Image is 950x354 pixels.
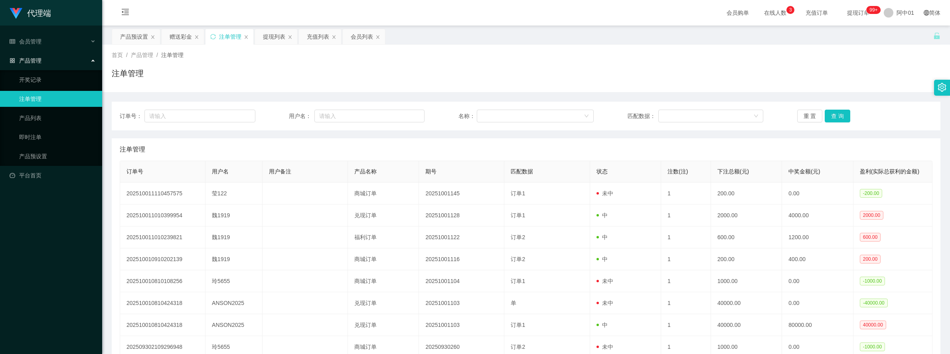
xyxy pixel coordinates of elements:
i: 图标： 向下 [754,114,758,119]
td: 20251001122 [419,226,504,248]
td: 1 [661,183,711,205]
td: 1 [661,292,711,314]
h1: 代理端 [27,0,51,26]
span: 订单号 [126,168,143,175]
span: 订单2 [511,256,525,262]
input: 请输入 [314,110,425,122]
span: -200.00 [860,189,883,198]
span: 订单1 [511,190,525,197]
i: 图标： 设置 [938,83,946,92]
span: 单 [511,300,516,306]
a: 产品预设置 [19,148,96,164]
i: 图标： 关闭 [288,35,292,39]
sup: 1210 [866,6,881,14]
i: 图标： table [10,39,15,44]
span: -1000.00 [860,277,885,285]
font: 未中 [602,278,613,284]
td: 福利订单 [348,226,419,248]
span: 匹配数据： [628,112,658,120]
td: 202510011110457575 [120,183,205,205]
i: 图标： 解锁 [933,32,940,39]
font: 会员管理 [19,38,41,45]
i: 图标： 关闭 [375,35,380,39]
font: 充值订单 [806,10,828,16]
td: 20251001103 [419,314,504,336]
td: 40000.00 [711,314,782,336]
td: 兑现订单 [348,292,419,314]
td: 202510010810424318 [120,292,205,314]
font: 未中 [602,300,613,306]
font: 中 [602,212,608,218]
td: 商城订单 [348,248,419,270]
td: 200.00 [711,183,782,205]
img: logo.9652507e.png [10,8,22,19]
i: 图标： 关闭 [244,35,249,39]
span: 首页 [112,52,123,58]
span: 用户备注 [269,168,291,175]
td: 400.00 [782,248,853,270]
td: 1200.00 [782,226,853,248]
td: 40000.00 [711,292,782,314]
span: / [126,52,128,58]
span: 注单管理 [161,52,184,58]
td: 魏1919 [205,205,263,226]
a: 产品列表 [19,110,96,126]
td: 202510010910202139 [120,248,205,270]
a: 图标： 仪表板平台首页 [10,167,96,183]
td: 2000.00 [711,205,782,226]
input: 请输入 [144,110,255,122]
span: 下注总额(元) [717,168,749,175]
span: 期号 [425,168,436,175]
i: 图标： global [924,10,929,16]
div: 提现列表 [263,29,285,44]
td: 0.00 [782,292,853,314]
td: 1 [661,226,711,248]
font: 未中 [602,344,613,350]
td: 商城订单 [348,183,419,205]
span: 中奖金额(元) [788,168,820,175]
font: 在线人数 [764,10,786,16]
a: 即时注单 [19,129,96,145]
td: 1 [661,205,711,226]
span: -40000.00 [860,299,888,307]
a: 代理端 [10,10,51,16]
span: 订单1 [511,322,525,328]
span: 产品名称 [354,168,377,175]
div: 赠送彩金 [170,29,192,44]
h1: 注单管理 [112,67,144,79]
font: 中 [602,234,608,240]
font: 中 [602,256,608,262]
span: 订单2 [511,344,525,350]
td: 兑现订单 [348,205,419,226]
span: 200.00 [860,255,881,264]
i: 图标： menu-fold [112,0,139,26]
font: 简体 [929,10,940,16]
span: 用户名： [289,112,314,120]
span: 名称： [458,112,477,120]
td: 80000.00 [782,314,853,336]
td: 20251001128 [419,205,504,226]
div: 会员列表 [351,29,373,44]
font: 未中 [602,190,613,197]
td: 0.00 [782,183,853,205]
a: 开奖记录 [19,72,96,88]
td: 魏1919 [205,226,263,248]
i: 图标： 关闭 [150,35,155,39]
span: 注单管理 [120,145,145,154]
font: 提现订单 [847,10,869,16]
p: 3 [789,6,792,14]
span: 状态 [596,168,608,175]
span: 用户名 [212,168,229,175]
span: 产品管理 [131,52,153,58]
td: 4000.00 [782,205,853,226]
span: -1000.00 [860,342,885,351]
span: 注数(注) [668,168,688,175]
td: 202510011010239821 [120,226,205,248]
button: 重 置 [797,110,823,122]
td: 1000.00 [711,270,782,292]
td: 商城订单 [348,270,419,292]
sup: 3 [786,6,794,14]
td: 20251001104 [419,270,504,292]
span: 匹配数据 [511,168,533,175]
i: 图标： 向下 [584,114,589,119]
